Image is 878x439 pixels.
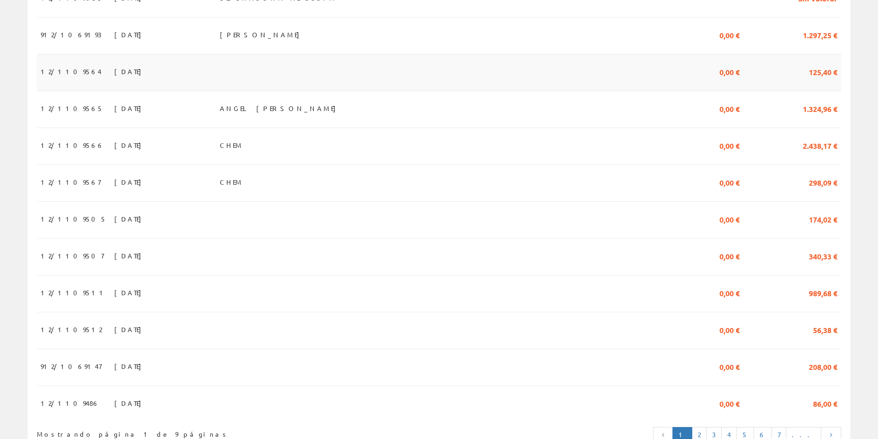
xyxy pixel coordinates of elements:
[813,395,837,411] span: 86,00 €
[114,358,146,374] span: [DATE]
[809,358,837,374] span: 208,00 €
[41,100,103,116] span: 12/1109565
[114,395,146,411] span: [DATE]
[114,27,146,42] span: [DATE]
[114,285,146,300] span: [DATE]
[719,285,740,300] span: 0,00 €
[719,137,740,153] span: 0,00 €
[114,248,146,263] span: [DATE]
[220,174,243,190] span: CHEM
[719,100,740,116] span: 0,00 €
[220,100,341,116] span: ANGEL [PERSON_NAME]
[809,64,837,79] span: 125,40 €
[41,27,101,42] span: 912/1069193
[803,100,837,116] span: 1.324,96 €
[809,248,837,263] span: 340,33 €
[719,358,740,374] span: 0,00 €
[803,27,837,42] span: 1.297,25 €
[220,137,243,153] span: CHEM
[719,174,740,190] span: 0,00 €
[41,211,106,227] span: 12/1109505
[809,285,837,300] span: 989,68 €
[809,211,837,227] span: 174,02 €
[114,322,146,337] span: [DATE]
[813,322,837,337] span: 56,38 €
[41,137,104,153] span: 12/1109566
[41,64,101,79] span: 12/1109564
[41,322,102,337] span: 12/1109512
[220,27,304,42] span: [PERSON_NAME]
[719,248,740,263] span: 0,00 €
[719,211,740,227] span: 0,00 €
[41,285,107,300] span: 12/1109511
[719,395,740,411] span: 0,00 €
[114,174,146,190] span: [DATE]
[114,211,146,227] span: [DATE]
[114,64,146,79] span: [DATE]
[719,64,740,79] span: 0,00 €
[803,137,837,153] span: 2.438,17 €
[719,27,740,42] span: 0,00 €
[114,137,146,153] span: [DATE]
[114,100,146,116] span: [DATE]
[37,426,364,439] div: Mostrando página 1 de 9 páginas
[41,248,104,263] span: 12/1109507
[41,395,100,411] span: 12/1109486
[41,174,100,190] span: 12/1109567
[809,174,837,190] span: 298,09 €
[719,322,740,337] span: 0,00 €
[41,358,101,374] span: 912/1069147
